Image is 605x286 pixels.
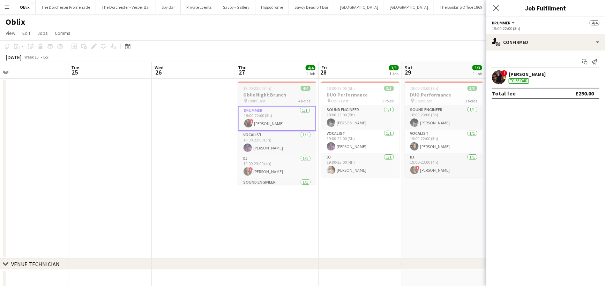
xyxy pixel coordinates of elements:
span: 3/3 [472,65,482,70]
a: Comms [52,29,73,38]
button: Private Events [181,0,217,14]
span: Tue [71,64,79,71]
button: Spy Bar [156,0,181,14]
div: Total fee [492,90,516,97]
span: 28 [320,68,327,76]
span: 27 [237,68,247,76]
span: Oblix East [248,98,266,103]
span: 19:00-23:00 (4h) [244,86,272,91]
span: 18:00-23:00 (5h) [410,86,439,91]
span: Sat [405,64,412,71]
div: £250.00 [575,90,594,97]
button: Drummer [492,20,516,25]
h3: Oblix Night Brunch [238,92,316,98]
div: Confirmed [486,34,605,51]
span: 4/4 [301,86,311,91]
button: The Dorchester Promenade [36,0,96,14]
div: 1 Job [306,71,315,76]
span: Oblix East [331,98,349,103]
app-job-card: 18:00-23:00 (5h)3/3DUO Performance Oblix East3 RolesSound Engineer1/118:00-23:00 (5h)[PERSON_NAME... [405,82,483,177]
div: VENUE TECHNICIAN [11,261,60,268]
span: View [6,30,15,36]
app-card-role: Vocalist1/119:00-22:00 (3h)[PERSON_NAME] [321,130,399,153]
a: View [3,29,18,38]
app-card-role: DJ1/119:00-23:00 (4h)[PERSON_NAME] [321,153,399,177]
button: The Booking Office 1869 [434,0,488,14]
span: ! [249,119,254,123]
button: Hippodrome [255,0,289,14]
span: ! [249,167,253,171]
button: Oblix [14,0,36,14]
span: ! [416,166,420,170]
div: BST [43,54,50,60]
span: 3 Roles [382,98,394,103]
a: Edit [20,29,33,38]
span: Edit [22,30,30,36]
span: Jobs [37,30,48,36]
span: 25 [70,68,79,76]
app-card-role: Sound Engineer1/1 [238,178,316,202]
span: Oblix East [415,98,432,103]
span: 4/4 [306,65,315,70]
span: Comms [55,30,70,36]
span: 3/3 [468,86,477,91]
h3: DUO Performance [405,92,483,98]
div: [DATE] [6,54,22,61]
div: 19:00-22:00 (3h) [492,26,599,31]
span: 29 [404,68,412,76]
app-card-role: DJ1/119:00-23:00 (4h)![PERSON_NAME] [238,155,316,178]
span: 18:00-23:00 (5h) [327,86,355,91]
span: 3/3 [384,86,394,91]
span: Wed [155,64,164,71]
span: 3/3 [389,65,399,70]
span: Thu [238,64,247,71]
div: 1 Job [389,71,398,76]
app-card-role: Sound Engineer1/118:00-23:00 (5h)[PERSON_NAME] [405,106,483,130]
span: Fri [321,64,327,71]
button: Savoy - Gallery [217,0,255,14]
app-job-card: 18:00-23:00 (5h)3/3DUO Performance Oblix East3 RolesSound Engineer1/118:00-23:00 (5h)[PERSON_NAME... [321,82,399,177]
span: Week 13 [23,54,40,60]
app-job-card: 19:00-23:00 (4h)4/4Oblix Night Brunch Oblix East4 RolesDrummer1/119:00-22:00 (3h)![PERSON_NAME]Vo... [238,82,316,185]
span: ! [501,70,507,76]
span: 4/4 [590,20,599,25]
button: Savoy Beaufort Bar [289,0,334,14]
a: Jobs [35,29,51,38]
h3: DUO Performance [321,92,399,98]
h3: Job Fulfilment [486,3,605,13]
button: [GEOGRAPHIC_DATA] [334,0,384,14]
button: [GEOGRAPHIC_DATA] [384,0,434,14]
div: To be paid [509,78,529,84]
span: Drummer [492,20,510,25]
div: [PERSON_NAME] [509,71,546,77]
app-card-role: Vocalist1/119:00-22:00 (3h)[PERSON_NAME] [238,131,316,155]
span: 4 Roles [299,98,311,103]
app-card-role: Sound Engineer1/118:00-23:00 (5h)[PERSON_NAME] [321,106,399,130]
app-card-role: Drummer1/119:00-22:00 (3h)![PERSON_NAME] [238,106,316,131]
span: 26 [154,68,164,76]
span: 3 Roles [465,98,477,103]
h1: Oblix [6,17,25,27]
div: 1 Job [473,71,482,76]
app-card-role: Vocalist1/119:00-22:00 (3h)[PERSON_NAME] [405,130,483,153]
button: The Dorchester - Vesper Bar [96,0,156,14]
app-card-role: DJ1/119:00-23:00 (4h)![PERSON_NAME] [405,153,483,177]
